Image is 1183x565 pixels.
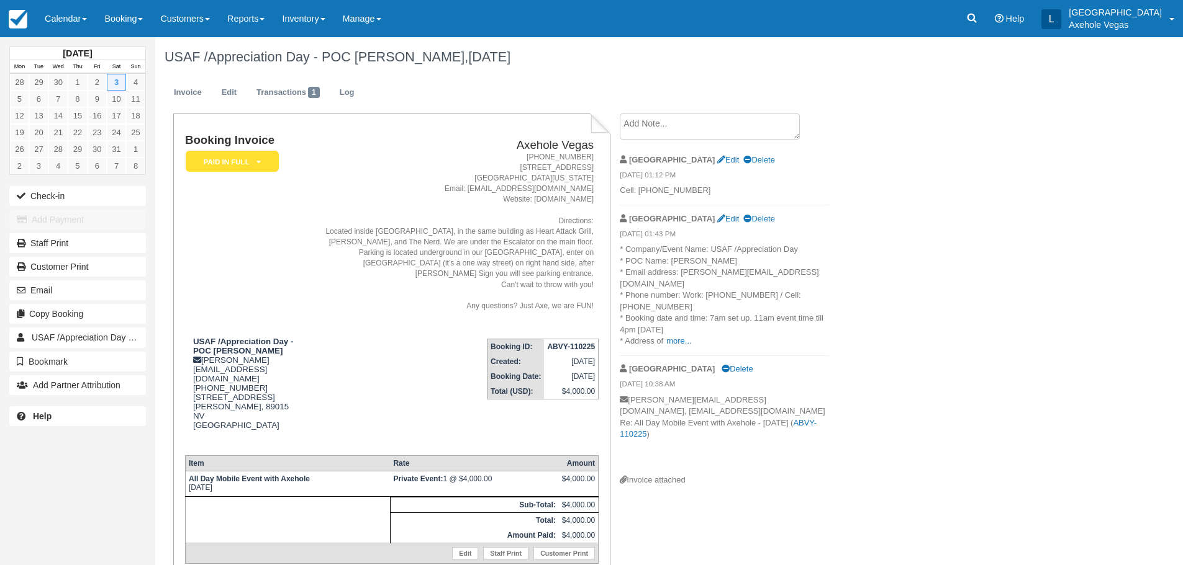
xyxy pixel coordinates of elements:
b: Help [33,411,52,421]
em: Paid in Full [186,151,279,172]
em: [DATE] 10:38 AM [620,379,829,393]
strong: USAF /Appreciation Day - POC [PERSON_NAME] [193,337,293,355]
strong: All Day Mobile Event with Axehole [189,474,310,483]
td: $4,000.00 [559,528,599,543]
th: Total (USD): [487,384,545,399]
a: 4 [48,158,68,174]
p: Axehole Vegas [1069,19,1162,31]
a: 11 [126,91,145,107]
a: 9 [88,91,107,107]
a: 20 [29,124,48,141]
a: 2 [10,158,29,174]
p: [PERSON_NAME][EMAIL_ADDRESS][DOMAIN_NAME], [EMAIL_ADDRESS][DOMAIN_NAME] Re: All Day Mobile Event ... [620,394,829,475]
th: Tue [29,60,48,74]
a: 15 [68,107,87,124]
button: Check-in [9,186,146,206]
a: 3 [107,74,126,91]
th: Amount [559,456,599,471]
a: 21 [48,124,68,141]
h2: Axehole Vegas [311,139,594,152]
td: [DATE] [544,369,598,384]
div: $4,000.00 [562,474,595,493]
th: Item [185,456,390,471]
a: 28 [48,141,68,158]
button: Add Partner Attribution [9,375,146,395]
button: Email [9,280,146,300]
a: Delete [722,364,753,373]
th: Thu [68,60,87,74]
a: Customer Print [533,547,595,559]
a: 6 [88,158,107,174]
a: 30 [88,141,107,158]
th: Sun [126,60,145,74]
h1: Booking Invoice [185,134,306,147]
a: Edit [717,155,739,164]
a: 29 [29,74,48,91]
td: [DATE] [544,354,598,369]
th: Sub-Total: [390,497,558,513]
a: 23 [88,124,107,141]
a: 10 [107,91,126,107]
strong: [GEOGRAPHIC_DATA] [629,214,715,223]
strong: [GEOGRAPHIC_DATA] [629,155,715,164]
address: [PHONE_NUMBER] [STREET_ADDRESS] [GEOGRAPHIC_DATA][US_STATE] Email: [EMAIL_ADDRESS][DOMAIN_NAME] W... [311,152,594,311]
div: [PERSON_NAME][EMAIL_ADDRESS][DOMAIN_NAME] [PHONE_NUMBER] [STREET_ADDRESS] [PERSON_NAME], 89015 NV... [185,337,306,445]
strong: ABVY-110225 [547,342,595,351]
a: 7 [48,91,68,107]
span: [DATE] [468,49,510,65]
a: Staff Print [483,547,528,559]
th: Created: [487,354,545,369]
a: more... [666,336,691,345]
td: $4,000.00 [559,513,599,528]
a: 2 [88,74,107,91]
th: Booking ID: [487,339,545,354]
td: [DATE] [185,471,390,497]
p: * Company/Event Name: USAF /Appreciation Day * POC Name: [PERSON_NAME] * Email address: [PERSON_N... [620,244,829,347]
a: 24 [107,124,126,141]
td: $4,000.00 [559,497,599,513]
td: 1 @ $4,000.00 [390,471,558,497]
a: 4 [126,74,145,91]
a: Log [330,81,364,105]
a: 19 [10,124,29,141]
a: USAF /Appreciation Day - POC [PERSON_NAME] [9,327,146,347]
a: Edit [452,547,478,559]
a: 3 [29,158,48,174]
span: Help [1006,14,1025,24]
th: Fri [88,60,107,74]
p: [GEOGRAPHIC_DATA] [1069,6,1162,19]
div: Invoice attached [620,474,829,486]
strong: Private Event [393,474,443,483]
i: Help [995,14,1004,23]
button: Copy Booking [9,304,146,324]
th: Rate [390,456,558,471]
a: Staff Print [9,233,146,253]
a: 28 [10,74,29,91]
a: 26 [10,141,29,158]
a: 25 [126,124,145,141]
a: 29 [68,141,87,158]
a: 8 [126,158,145,174]
span: USAF /Appreciation Day - POC [PERSON_NAME] [32,332,227,342]
a: Invoice [165,81,211,105]
a: Edit [717,214,739,223]
button: Add Payment [9,210,146,229]
a: 5 [68,158,87,174]
a: Edit [212,81,246,105]
th: Total: [390,513,558,528]
a: 7 [107,158,126,174]
a: Delete [743,155,774,164]
th: Mon [10,60,29,74]
a: 17 [107,107,126,124]
a: 12 [10,107,29,124]
strong: [DATE] [63,48,92,58]
button: Bookmark [9,352,146,371]
a: 1 [126,141,145,158]
a: 1 [68,74,87,91]
a: 6 [29,91,48,107]
a: Customer Print [9,257,146,277]
th: Booking Date: [487,369,545,384]
span: 1 [308,87,320,98]
div: L [1041,9,1061,29]
th: Amount Paid: [390,528,558,543]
